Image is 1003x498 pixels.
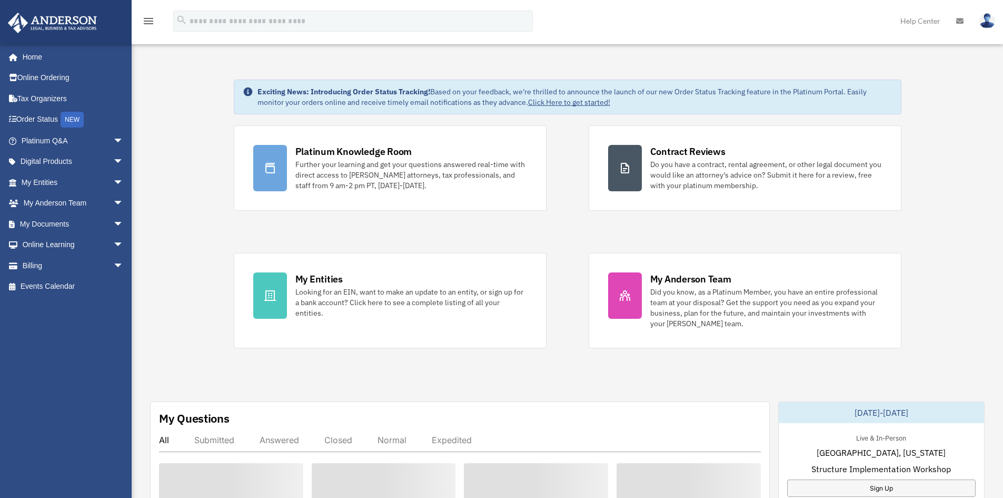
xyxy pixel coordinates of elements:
[234,125,547,211] a: Platinum Knowledge Room Further your learning and get your questions answered real-time with dire...
[159,435,169,445] div: All
[378,435,406,445] div: Normal
[257,86,892,108] div: Based on your feedback, we're thrilled to announce the launch of our new Order Status Tracking fe...
[295,272,343,286] div: My Entities
[650,272,731,286] div: My Anderson Team
[7,46,134,67] a: Home
[7,235,140,256] a: Online Learningarrow_drop_down
[295,287,527,318] div: Looking for an EIN, want to make an update to an entity, or sign up for a bank account? Click her...
[979,13,995,28] img: User Pic
[589,253,901,348] a: My Anderson Team Did you know, as a Platinum Member, you have an entire professional team at your...
[848,432,915,443] div: Live & In-Person
[811,463,951,475] span: Structure Implementation Workshop
[113,193,134,214] span: arrow_drop_down
[7,276,140,297] a: Events Calendar
[257,87,430,96] strong: Exciting News: Introducing Order Status Tracking!
[113,130,134,152] span: arrow_drop_down
[650,159,882,191] div: Do you have a contract, rental agreement, or other legal document you would like an attorney's ad...
[7,151,140,172] a: Digital Productsarrow_drop_down
[7,67,140,89] a: Online Ordering
[194,435,234,445] div: Submitted
[589,125,901,211] a: Contract Reviews Do you have a contract, rental agreement, or other legal document you would like...
[142,15,155,27] i: menu
[528,97,610,107] a: Click Here to get started!
[432,435,472,445] div: Expedited
[7,213,140,235] a: My Documentsarrow_drop_down
[7,193,140,214] a: My Anderson Teamarrow_drop_down
[787,480,976,497] a: Sign Up
[113,255,134,277] span: arrow_drop_down
[260,435,299,445] div: Answered
[324,435,352,445] div: Closed
[142,18,155,27] a: menu
[650,287,882,329] div: Did you know, as a Platinum Member, you have an entire professional team at your disposal? Get th...
[5,13,100,33] img: Anderson Advisors Platinum Portal
[7,109,140,131] a: Order StatusNEW
[7,88,140,109] a: Tax Organizers
[7,172,140,193] a: My Entitiesarrow_drop_down
[817,446,946,459] span: [GEOGRAPHIC_DATA], [US_STATE]
[61,112,84,128] div: NEW
[113,235,134,256] span: arrow_drop_down
[295,145,412,158] div: Platinum Knowledge Room
[7,255,140,276] a: Billingarrow_drop_down
[779,402,984,423] div: [DATE]-[DATE]
[113,172,134,193] span: arrow_drop_down
[234,253,547,348] a: My Entities Looking for an EIN, want to make an update to an entity, or sign up for a bank accoun...
[295,159,527,191] div: Further your learning and get your questions answered real-time with direct access to [PERSON_NAM...
[159,411,230,426] div: My Questions
[113,213,134,235] span: arrow_drop_down
[113,151,134,173] span: arrow_drop_down
[176,14,187,26] i: search
[650,145,726,158] div: Contract Reviews
[7,130,140,151] a: Platinum Q&Aarrow_drop_down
